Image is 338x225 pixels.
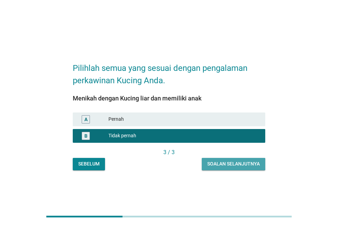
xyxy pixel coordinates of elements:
[84,132,88,139] div: B
[108,115,260,124] div: Pernah
[108,132,260,140] div: Tidak pernah
[73,55,265,87] h2: Pilihlah semua yang sesuai dengan pengalaman perkawinan Kucing Anda.
[73,148,265,157] div: 3 / 3
[207,160,260,168] div: Soalan selanjutnya
[73,158,105,170] button: Sebelum
[84,116,88,123] div: A
[78,160,100,168] div: Sebelum
[202,158,265,170] button: Soalan selanjutnya
[73,94,265,103] div: Menikah dengan Kucing liar dan memiliki anak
